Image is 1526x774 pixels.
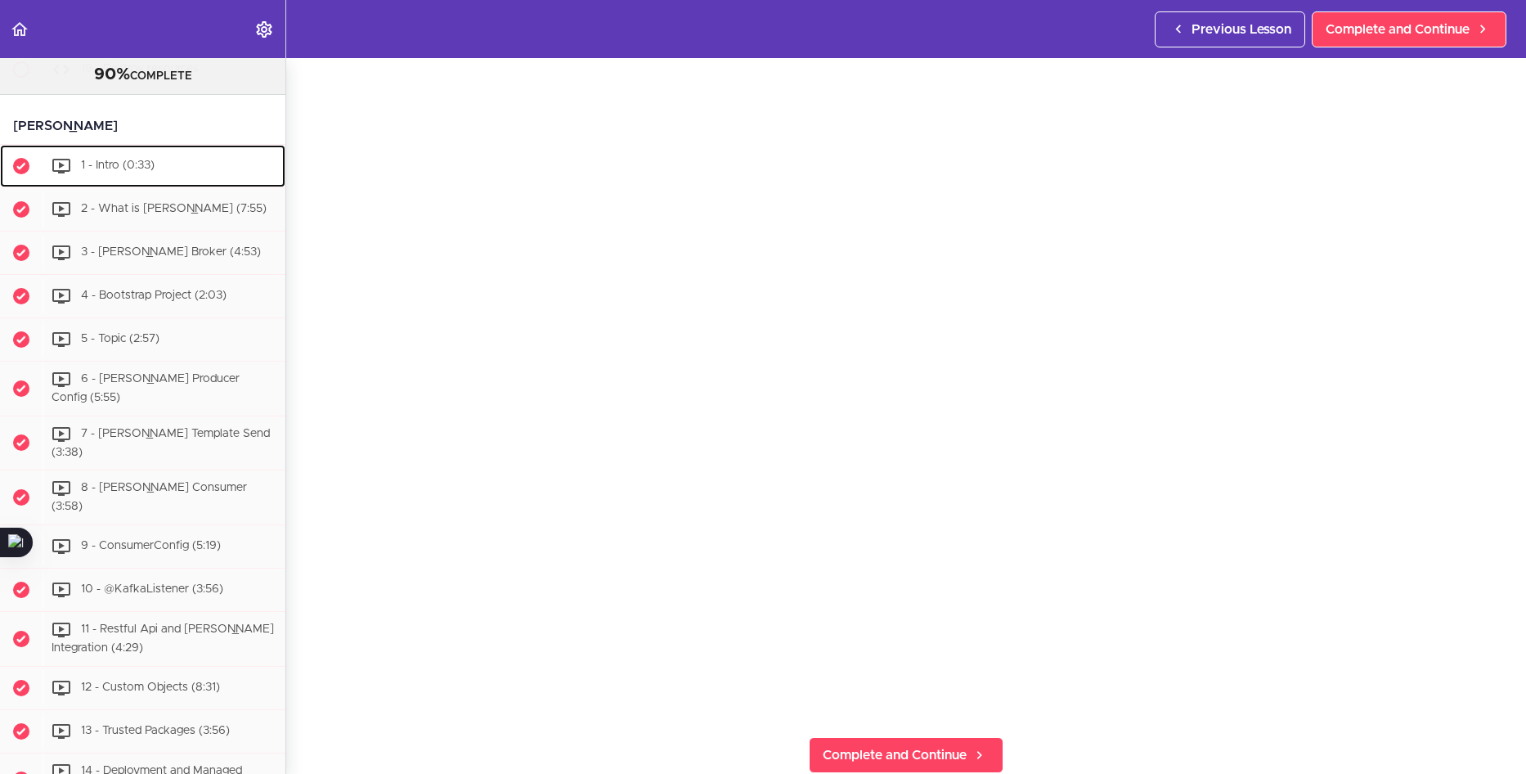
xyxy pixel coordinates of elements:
span: Complete and Continue [823,745,967,765]
span: 6 - [PERSON_NAME] Producer Config (5:55) [52,373,240,403]
span: 7 - [PERSON_NAME] Template Send (3:38) [52,428,270,458]
span: 5 - Topic (2:57) [81,333,159,344]
a: Complete and Continue [809,737,1003,773]
svg: Settings Menu [254,20,274,39]
span: 9 - ConsumerConfig (5:19) [81,540,221,551]
span: 3 - [PERSON_NAME] Broker (4:53) [81,246,261,258]
span: 90% [94,66,130,83]
a: Complete and Continue [1312,11,1506,47]
div: COMPLETE [20,65,265,86]
span: Complete and Continue [1326,20,1470,39]
span: 1 - Intro (0:33) [81,160,155,171]
span: 11 - Restful Api and [PERSON_NAME] Integration (4:29) [52,623,274,654]
a: Previous Lesson [1155,11,1305,47]
span: Previous Lesson [1192,20,1291,39]
span: 4 - Bootstrap Project (2:03) [81,290,227,301]
iframe: Video Player [319,50,1493,711]
span: 2 - What is [PERSON_NAME] (7:55) [81,203,267,214]
span: 8 - [PERSON_NAME] Consumer (3:58) [52,483,247,513]
span: 12 - Custom Objects (8:31) [81,682,220,693]
span: 13 - Trusted Packages (3:56) [81,725,230,736]
span: 10 - @KafkaListener (3:56) [81,583,223,595]
svg: Back to course curriculum [10,20,29,39]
